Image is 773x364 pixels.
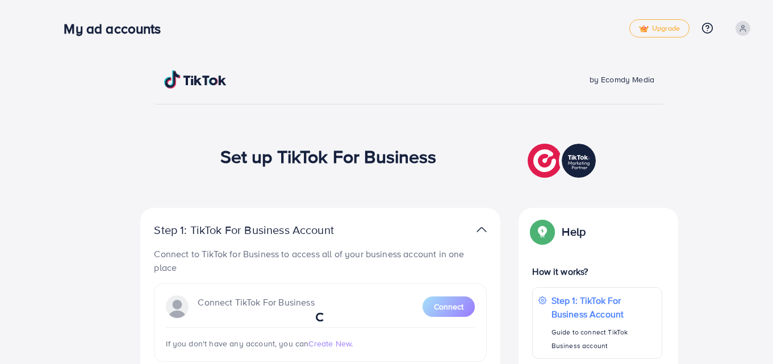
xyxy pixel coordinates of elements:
[639,24,680,33] span: Upgrade
[562,225,586,239] p: Help
[532,265,662,278] p: How it works?
[220,145,437,167] h1: Set up TikTok For Business
[164,70,227,89] img: TikTok
[477,221,487,238] img: TikTok partner
[639,25,649,33] img: tick
[551,294,656,321] p: Step 1: TikTok For Business Account
[551,325,656,353] p: Guide to connect TikTok Business account
[154,223,370,237] p: Step 1: TikTok For Business Account
[629,19,690,37] a: tickUpgrade
[532,221,553,242] img: Popup guide
[528,141,599,181] img: TikTok partner
[64,20,170,37] h3: My ad accounts
[590,74,654,85] span: by Ecomdy Media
